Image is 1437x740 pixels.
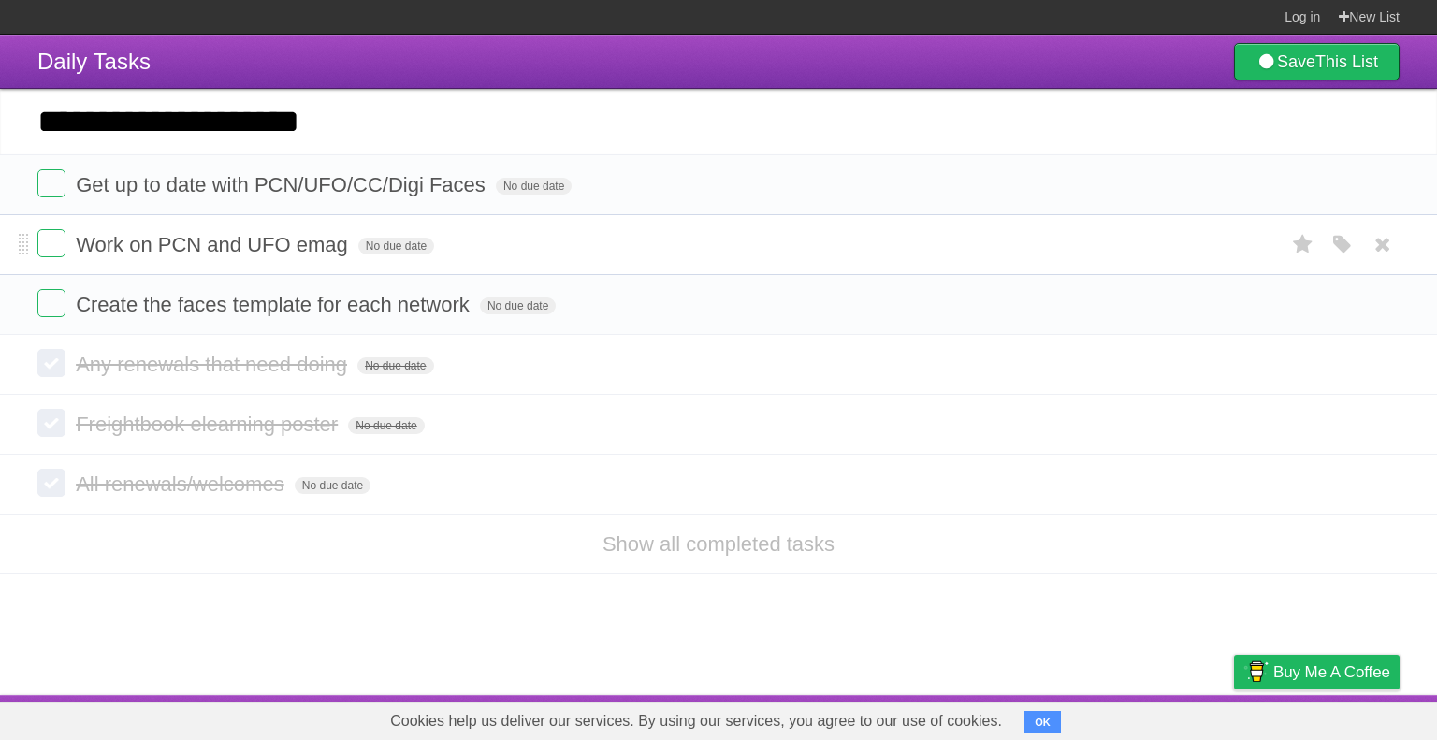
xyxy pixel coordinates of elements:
[37,49,151,74] span: Daily Tasks
[985,700,1024,735] a: About
[37,169,65,197] label: Done
[1047,700,1123,735] a: Developers
[37,289,65,317] label: Done
[358,238,434,254] span: No due date
[496,178,572,195] span: No due date
[76,293,474,316] span: Create the faces template for each network
[37,469,65,497] label: Done
[1285,169,1321,200] label: Star task
[76,353,352,376] span: Any renewals that need doing
[295,477,370,494] span: No due date
[1285,229,1321,260] label: Star task
[1243,656,1269,688] img: Buy me a coffee
[76,472,289,496] span: All renewals/welcomes
[602,532,835,556] a: Show all completed tasks
[76,173,490,196] span: Get up to date with PCN/UFO/CC/Digi Faces
[371,703,1021,740] span: Cookies help us deliver our services. By using our services, you agree to our use of cookies.
[480,297,556,314] span: No due date
[1273,656,1390,689] span: Buy me a coffee
[1282,700,1400,735] a: Suggest a feature
[348,417,424,434] span: No due date
[1285,289,1321,320] label: Star task
[37,229,65,257] label: Done
[1234,43,1400,80] a: SaveThis List
[1024,711,1061,733] button: OK
[357,357,433,374] span: No due date
[1210,700,1258,735] a: Privacy
[1234,655,1400,689] a: Buy me a coffee
[37,409,65,437] label: Done
[1146,700,1187,735] a: Terms
[76,413,342,436] span: Freightbook elearning poster
[1315,52,1378,71] b: This List
[76,233,353,256] span: Work on PCN and UFO emag
[37,349,65,377] label: Done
